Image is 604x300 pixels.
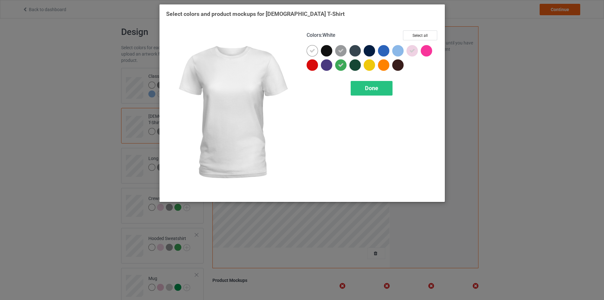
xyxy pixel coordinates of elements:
[365,85,378,91] span: Done
[166,10,345,17] span: Select colors and product mockups for [DEMOGRAPHIC_DATA] T-Shirt
[322,32,335,38] span: White
[166,30,298,195] img: regular.jpg
[307,32,321,38] span: Colors
[403,30,437,40] button: Select all
[307,32,335,39] h4: :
